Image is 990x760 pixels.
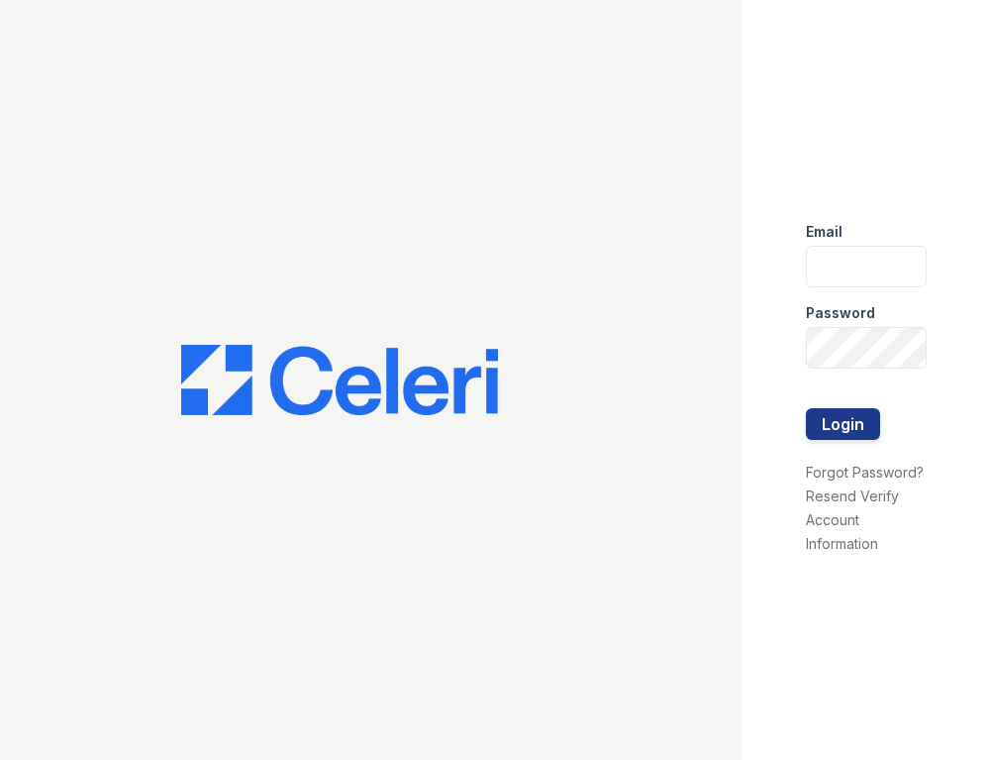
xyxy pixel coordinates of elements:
[806,222,842,242] label: Email
[181,345,498,416] img: CE_Logo_Blue-a8612792a0a2168367f1c8372b55b34899dd931a85d93a1a3d3e32e68fde9ad4.png
[806,488,899,552] a: Resend Verify Account Information
[806,408,880,440] button: Login
[806,464,924,481] a: Forgot Password?
[806,303,875,323] label: Password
